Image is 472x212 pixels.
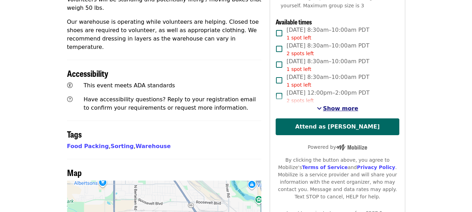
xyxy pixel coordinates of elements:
[317,104,358,113] button: See more timeslots
[67,96,73,103] i: question-circle icon
[67,143,111,149] span: ,
[83,82,175,89] span: This event meets ADA standards
[67,166,82,178] span: Map
[67,128,82,140] span: Tags
[286,57,369,73] span: [DATE] 8:30am–10:00am PDT
[136,143,171,149] a: Warehouse
[276,156,399,200] div: By clicking the button above, you agree to Mobilize's and . Mobilize is a service provider and wi...
[67,67,108,79] span: Accessibility
[110,143,135,149] span: ,
[286,98,314,103] span: 2 spots left
[286,66,311,72] span: 1 spot left
[83,96,256,111] span: Have accessibility questions? Reply to your registration email to confirm your requirements or re...
[67,143,109,149] a: Food Packing
[286,73,369,89] span: [DATE] 8:30am–10:00am PDT
[336,144,367,151] img: Powered by Mobilize
[308,144,367,150] span: Powered by
[286,26,369,42] span: [DATE] 8:30am–10:00am PDT
[357,165,395,170] a: Privacy Policy
[67,82,73,89] i: universal-access icon
[286,89,370,104] span: [DATE] 12:00pm–2:00pm PDT
[286,42,369,57] span: [DATE] 8:30am–10:00am PDT
[302,165,348,170] a: Terms of Service
[276,17,312,26] span: Available times
[286,35,311,41] span: 1 spot left
[67,18,262,51] p: Our warehouse is operating while volunteers are helping. Closed toe shoes are required to volunte...
[286,51,314,56] span: 2 spots left
[286,82,311,88] span: 1 spot left
[110,143,133,149] a: Sorting
[276,118,399,135] button: Attend as [PERSON_NAME]
[323,105,358,112] span: Show more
